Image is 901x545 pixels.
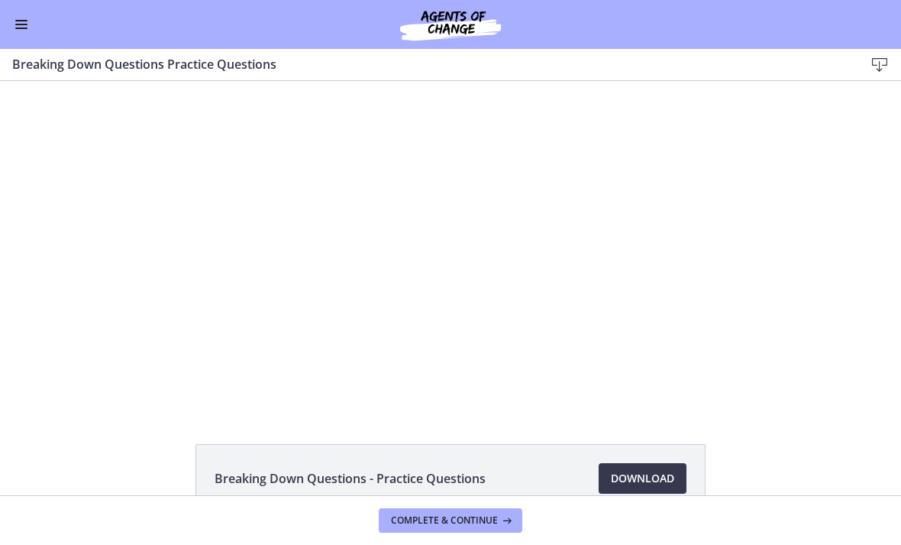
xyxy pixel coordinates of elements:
img: Agents of Change [359,6,542,43]
a: Download [599,463,686,494]
h3: Breaking Down Questions Practice Questions [12,55,840,73]
span: Breaking Down Questions - Practice Questions [215,469,486,488]
span: Complete & continue [391,514,498,527]
span: Download [611,469,674,488]
button: Complete & continue [379,508,522,533]
button: Enable menu [12,15,31,34]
